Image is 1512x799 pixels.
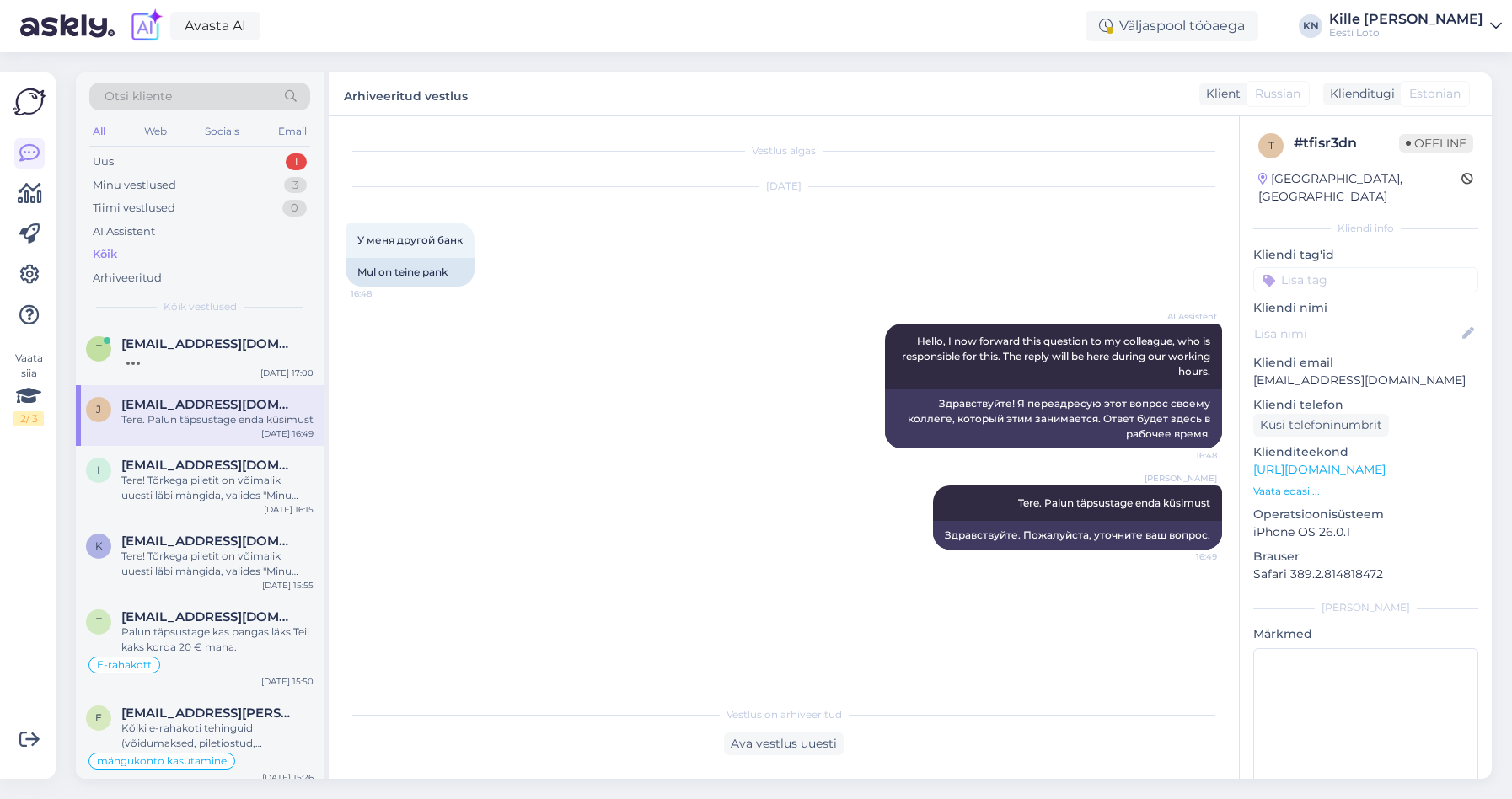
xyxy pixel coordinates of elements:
[724,732,844,755] div: Ava vestlus uuesti
[1253,566,1478,583] p: Safari 389.2.814818472
[1253,625,1478,643] p: Märkmed
[346,143,1222,158] div: Vestlus algas
[1253,600,1478,615] div: [PERSON_NAME]
[1253,221,1478,236] div: Kliendi info
[93,153,114,170] div: Uus
[121,705,297,721] span: even.aruoja@mail.ee
[1329,13,1502,40] a: Kille [PERSON_NAME]Eesti Loto
[93,246,117,263] div: Kõik
[93,223,155,240] div: AI Assistent
[902,335,1213,378] span: Hello, I now forward this question to my colleague, who is responsible for this. The reply will b...
[93,270,162,287] div: Arhiveeritud
[121,458,297,473] span: Illar.peeling@mail.ee
[121,609,297,625] span: Targutaja.222@gmail.com
[260,367,314,379] div: [DATE] 17:00
[1145,472,1217,485] span: [PERSON_NAME]
[1253,396,1478,414] p: Kliendi telefon
[95,539,103,552] span: K
[346,179,1222,194] div: [DATE]
[1253,354,1478,372] p: Kliendi email
[1253,548,1478,566] p: Brauser
[1329,13,1483,26] div: Kille [PERSON_NAME]
[121,534,297,549] span: Kristivirks@hotmail.com
[264,503,314,516] div: [DATE] 16:15
[1086,11,1258,41] div: Väljaspool tööaega
[1253,299,1478,317] p: Kliendi nimi
[346,258,475,287] div: Mul on teine ​​pank
[1154,550,1217,563] span: 16:49
[1268,139,1274,152] span: t
[13,411,44,426] div: 2 / 3
[1258,170,1461,206] div: [GEOGRAPHIC_DATA], [GEOGRAPHIC_DATA]
[121,549,314,579] div: Tere! Tõrkega piletit on võimalik uuesti läbi mängida, valides "Minu piletid" – "e-kiirloteriid"....
[121,336,297,351] span: Targutaja.222@gmail.com
[1254,324,1459,343] input: Lisa nimi
[121,397,297,412] span: jermatsenkov@gmail.com
[164,299,237,314] span: Kõik vestlused
[97,756,227,766] span: mängukonto kasutamine
[1253,506,1478,523] p: Operatsioonisüsteem
[95,711,102,724] span: e
[1253,523,1478,541] p: iPhone OS 26.0.1
[262,771,314,784] div: [DATE] 15:26
[261,427,314,440] div: [DATE] 16:49
[1255,85,1300,103] span: Russian
[1253,372,1478,389] p: [EMAIL_ADDRESS][DOMAIN_NAME]
[1409,85,1461,103] span: Estonian
[1253,246,1478,264] p: Kliendi tag'id
[286,153,307,170] div: 1
[357,233,463,246] span: У меня другой банк
[96,403,101,416] span: j
[1253,414,1389,437] div: Küsi telefoninumbrit
[727,707,842,722] span: Vestlus on arhiveeritud
[1253,484,1478,499] p: Vaata edasi ...
[1253,443,1478,461] p: Klienditeekond
[284,177,307,194] div: 3
[141,121,170,142] div: Web
[97,660,152,670] span: E-rahakott
[201,121,243,142] div: Socials
[261,675,314,688] div: [DATE] 15:50
[282,200,307,217] div: 0
[1323,85,1395,103] div: Klienditugi
[93,177,176,194] div: Minu vestlused
[1329,26,1483,40] div: Eesti Loto
[121,721,314,751] div: Kõiki e-rahakoti tehinguid (võidumaksed, piletiostud, sissemaksed, väljamaksed) näete enda mänguk...
[1154,449,1217,462] span: 16:48
[351,287,414,300] span: 16:48
[96,615,102,628] span: T
[1253,267,1478,292] input: Lisa tag
[933,521,1222,550] div: Здравствуйте. Пожалуйста, уточните ваш вопрос.
[1154,310,1217,323] span: AI Assistent
[121,473,314,503] div: Tere! Tõrkega piletit on võimalik uuesti läbi mängida, valides "Minu piletid" – "e-kiirloteriid"....
[885,389,1222,448] div: Здравствуйте! Я переадресую этот вопрос своему коллеге, который этим занимается. Ответ будет здес...
[105,88,172,105] span: Otsi kliente
[89,121,109,142] div: All
[1399,134,1473,153] span: Offline
[128,8,164,44] img: explore-ai
[1253,462,1386,477] a: [URL][DOMAIN_NAME]
[1294,133,1399,153] div: # tfisr3dn
[13,86,46,118] img: Askly Logo
[275,121,310,142] div: Email
[121,412,314,427] div: Tere. Palun täpsustage enda küsimust
[1199,85,1241,103] div: Klient
[13,351,44,426] div: Vaata siia
[344,83,468,105] label: Arhiveeritud vestlus
[93,200,175,217] div: Tiimi vestlused
[170,12,260,40] a: Avasta AI
[262,579,314,592] div: [DATE] 15:55
[1299,14,1322,38] div: KN
[121,625,314,655] div: Palun täpsustage kas pangas läks Teil kaks korda 20 € maha.
[96,342,102,355] span: T
[97,464,100,476] span: I
[1018,496,1210,509] span: Tere. Palun täpsustage enda küsimust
